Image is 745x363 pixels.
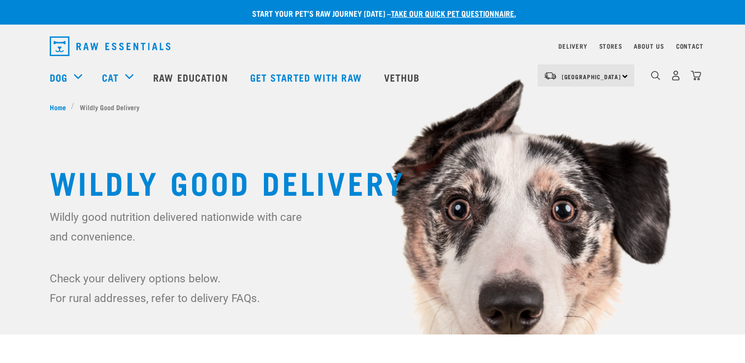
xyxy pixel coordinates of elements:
[50,36,170,56] img: Raw Essentials Logo
[50,164,696,199] h1: Wildly Good Delivery
[50,269,308,308] p: Check your delivery options below. For rural addresses, refer to delivery FAQs.
[391,11,516,15] a: take our quick pet questionnaire.
[651,71,660,80] img: home-icon-1@2x.png
[50,102,696,112] nav: breadcrumbs
[50,102,66,112] span: Home
[374,58,432,97] a: Vethub
[562,75,621,78] span: [GEOGRAPHIC_DATA]
[50,70,67,85] a: Dog
[676,44,704,48] a: Contact
[691,70,701,81] img: home-icon@2x.png
[42,32,704,60] nav: dropdown navigation
[50,207,308,246] p: Wildly good nutrition delivered nationwide with care and convenience.
[634,44,664,48] a: About Us
[102,70,119,85] a: Cat
[143,58,240,97] a: Raw Education
[558,44,587,48] a: Delivery
[50,102,71,112] a: Home
[599,44,622,48] a: Stores
[671,70,681,81] img: user.png
[544,71,557,80] img: van-moving.png
[240,58,374,97] a: Get started with Raw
